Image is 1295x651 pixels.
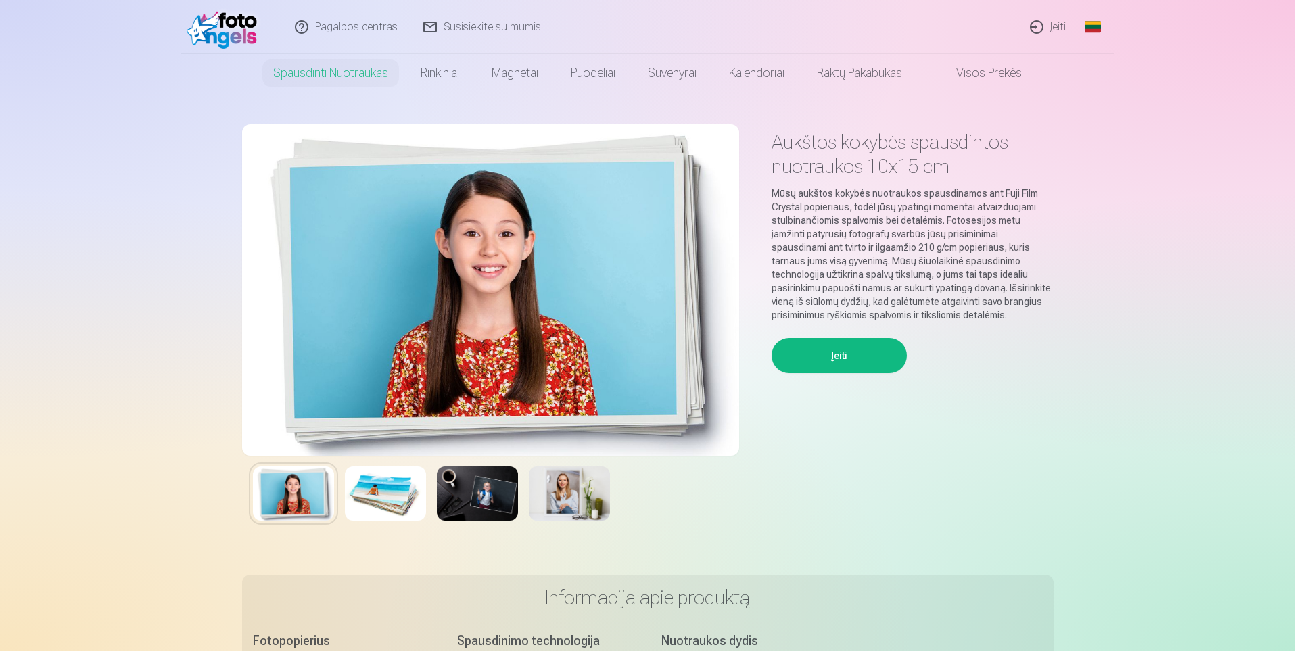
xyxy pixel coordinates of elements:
[713,54,801,92] a: Kalendoriai
[772,338,907,373] button: Įeiti
[772,187,1054,322] p: Mūsų aukštos kokybės nuotraukos spausdinamos ant Fuji Film Crystal popieriaus, todėl jūsų ypating...
[632,54,713,92] a: Suvenyrai
[555,54,632,92] a: Puodeliai
[457,631,634,650] div: Spausdinimo technologija
[772,130,1054,178] h1: Aukštos kokybės spausdintos nuotraukos 10x15 cm
[918,54,1038,92] a: Visos prekės
[801,54,918,92] a: Raktų pakabukas
[404,54,475,92] a: Rinkiniai
[257,54,404,92] a: Spausdinti nuotraukas
[253,631,430,650] div: Fotopopierius
[253,585,1043,610] h3: Informacija apie produktą
[475,54,555,92] a: Magnetai
[187,5,264,49] img: /fa2
[661,631,839,650] div: Nuotraukos dydis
